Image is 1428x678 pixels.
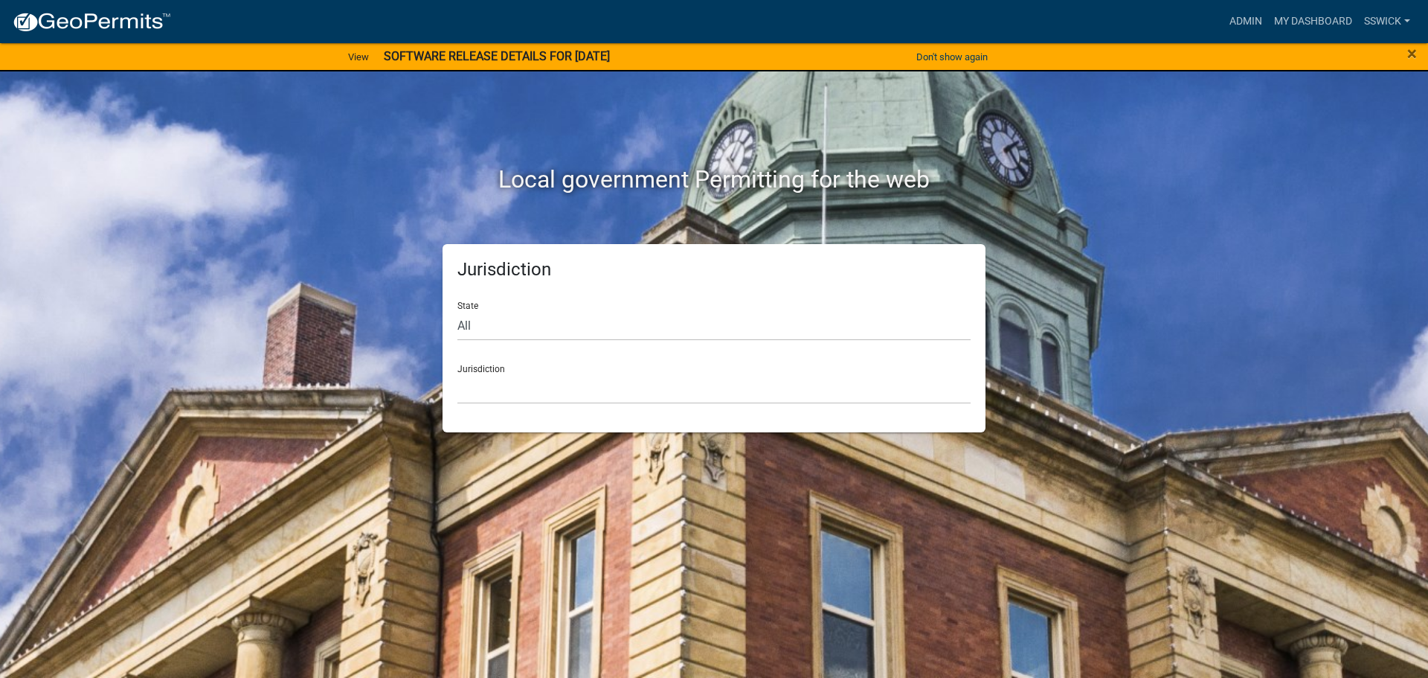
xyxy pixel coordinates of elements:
a: sswick [1358,7,1416,36]
h2: Local government Permitting for the web [301,165,1127,194]
a: View [342,45,375,69]
span: × [1407,43,1417,64]
a: My Dashboard [1268,7,1358,36]
h5: Jurisdiction [457,259,971,281]
a: Admin [1223,7,1268,36]
button: Close [1407,45,1417,63]
button: Don't show again [910,45,994,69]
strong: SOFTWARE RELEASE DETAILS FOR [DATE] [384,49,610,63]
